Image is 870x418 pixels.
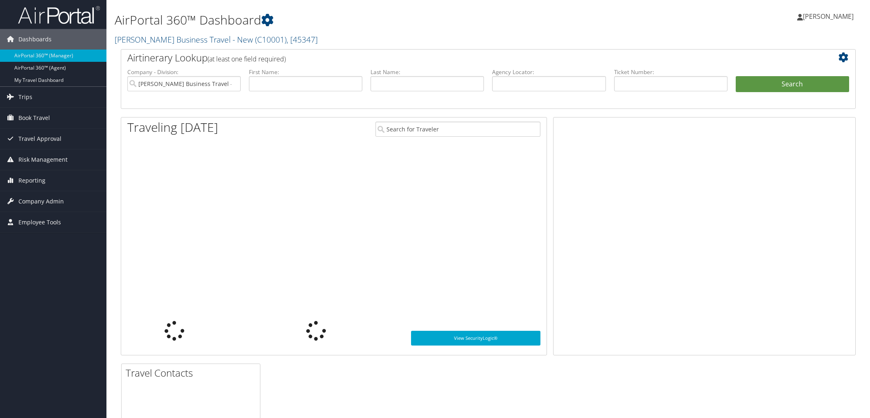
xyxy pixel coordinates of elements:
button: Search [736,76,849,93]
span: , [ 45347 ] [287,34,318,45]
span: (at least one field required) [208,54,286,63]
span: Employee Tools [18,212,61,233]
h1: Traveling [DATE] [127,119,218,136]
label: Company - Division: [127,68,241,76]
h2: Airtinerary Lookup [127,51,788,65]
label: Ticket Number: [614,68,728,76]
a: View SecurityLogic® [411,331,540,346]
span: Company Admin [18,191,64,212]
span: Risk Management [18,149,68,170]
span: ( C10001 ) [255,34,287,45]
span: Book Travel [18,108,50,128]
label: Last Name: [371,68,484,76]
a: [PERSON_NAME] [797,4,862,29]
span: Reporting [18,170,45,191]
label: First Name: [249,68,362,76]
span: Travel Approval [18,129,61,149]
input: Search for Traveler [375,122,540,137]
span: [PERSON_NAME] [803,12,854,21]
h2: Travel Contacts [126,366,260,380]
h1: AirPortal 360™ Dashboard [115,11,613,29]
span: Dashboards [18,29,52,50]
span: Trips [18,87,32,107]
img: airportal-logo.png [18,5,100,25]
label: Agency Locator: [492,68,606,76]
a: [PERSON_NAME] Business Travel - New [115,34,318,45]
